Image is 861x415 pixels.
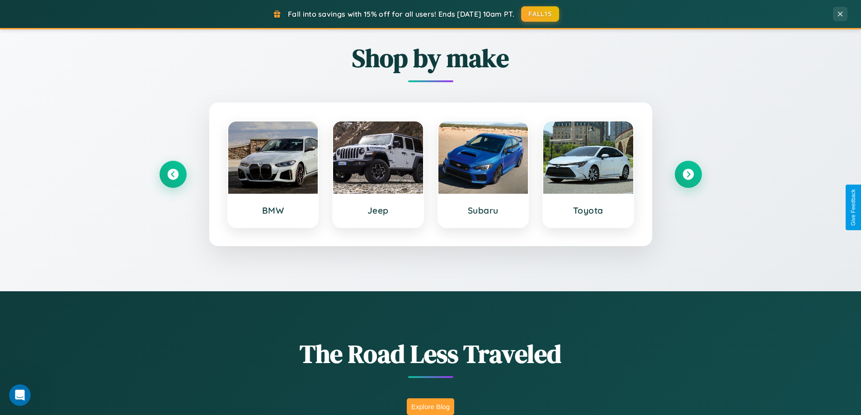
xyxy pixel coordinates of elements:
h3: Jeep [342,205,414,216]
h3: BMW [237,205,309,216]
iframe: Intercom live chat [9,384,31,406]
div: Give Feedback [850,189,856,226]
h3: Toyota [552,205,624,216]
h2: Shop by make [160,41,702,75]
h3: Subaru [447,205,519,216]
span: Fall into savings with 15% off for all users! Ends [DATE] 10am PT. [288,9,514,19]
h1: The Road Less Traveled [160,336,702,371]
button: FALL15 [521,6,559,22]
button: Explore Blog [407,398,454,415]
